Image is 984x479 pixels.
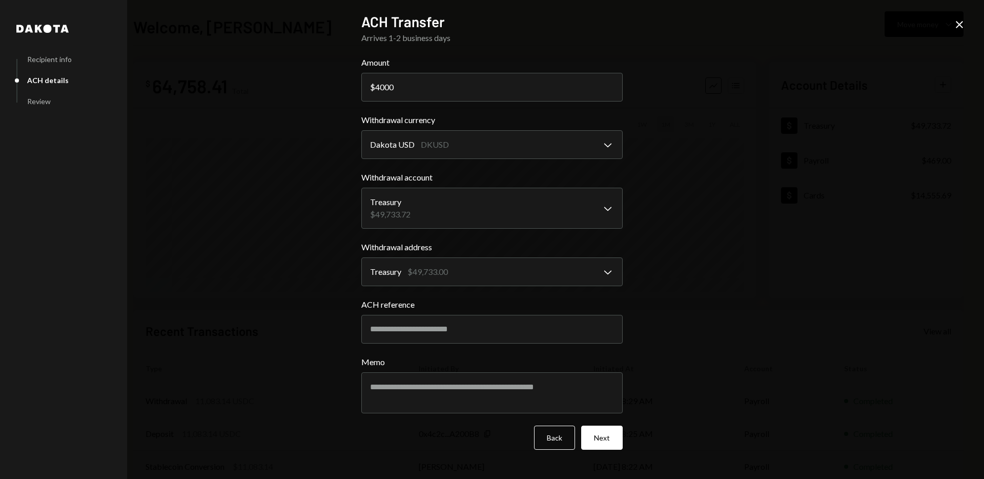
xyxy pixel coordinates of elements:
[361,171,623,184] label: Withdrawal account
[361,73,623,102] input: 0.00
[361,12,623,32] h2: ACH Transfer
[361,114,623,126] label: Withdrawal currency
[361,56,623,69] label: Amount
[361,241,623,253] label: Withdrawal address
[27,55,72,64] div: Recipient info
[421,138,449,151] div: DKUSD
[581,426,623,450] button: Next
[534,426,575,450] button: Back
[361,356,623,368] label: Memo
[361,188,623,229] button: Withdrawal account
[361,298,623,311] label: ACH reference
[27,97,51,106] div: Review
[361,130,623,159] button: Withdrawal currency
[361,257,623,286] button: Withdrawal address
[27,76,69,85] div: ACH details
[370,82,375,92] div: $
[407,266,448,278] div: $49,733.00
[361,32,623,44] div: Arrives 1-2 business days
